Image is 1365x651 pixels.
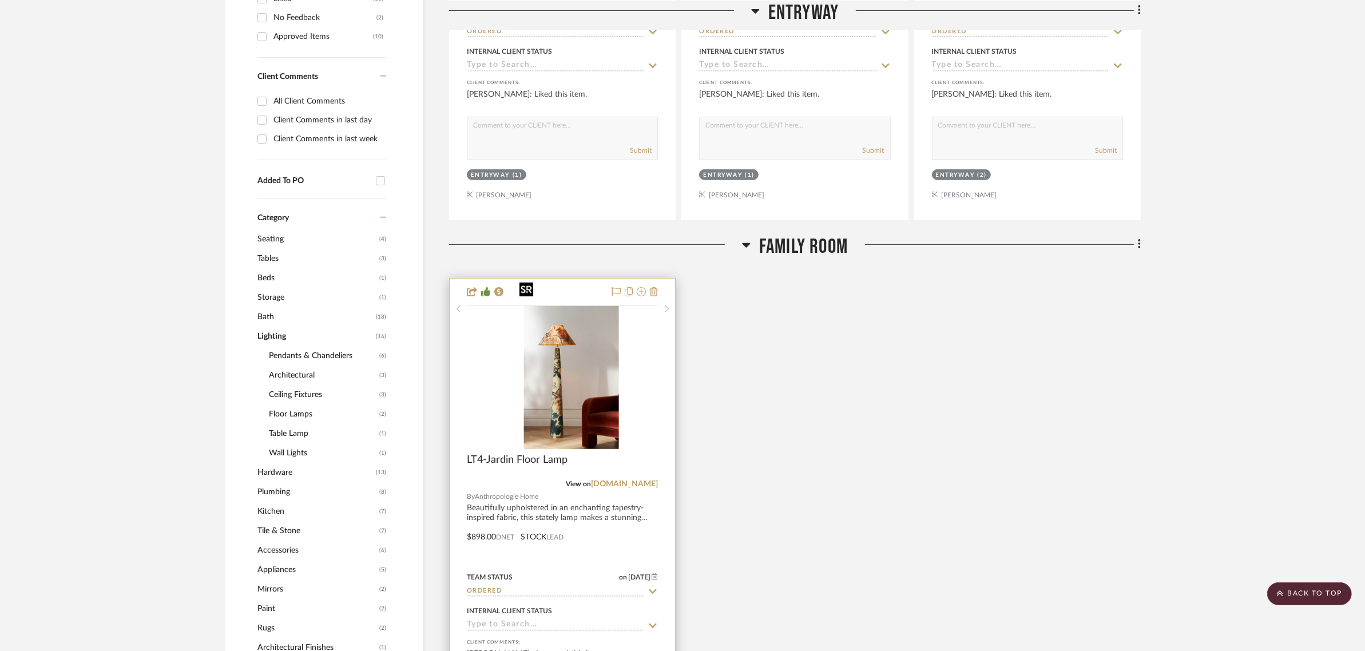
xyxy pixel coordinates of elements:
span: (4) [379,230,386,248]
span: (8) [379,483,386,501]
input: Type to Search… [932,61,1109,72]
span: (7) [379,522,386,540]
span: (2) [379,405,386,423]
span: Bath [257,307,373,327]
span: (1) [379,444,386,462]
span: (2) [379,600,386,618]
span: (6) [379,541,386,559]
span: (3) [379,249,386,268]
div: All Client Comments [273,92,383,110]
span: Hardware [257,463,373,482]
span: Appliances [257,560,376,579]
input: Type to Search… [467,61,644,72]
div: Client Comments in last week [273,130,383,148]
span: (6) [379,347,386,365]
span: (3) [379,386,386,404]
input: Type to Search… [467,620,644,631]
input: Type to Search… [467,27,644,38]
div: Entryway [936,171,975,180]
div: Entryway [471,171,510,180]
span: Kitchen [257,502,376,521]
span: Pendants & Chandeliers [269,346,376,366]
span: Client Comments [257,73,318,81]
div: Internal Client Status [467,606,552,616]
span: LT4-Jardin Floor Lamp [467,454,568,466]
scroll-to-top-button: BACK TO TOP [1267,582,1352,605]
input: Type to Search… [932,27,1109,38]
span: Lighting [257,327,373,346]
span: (1) [379,424,386,443]
div: No Feedback [273,9,376,27]
div: Approved Items [273,27,373,46]
div: Internal Client Status [932,46,1017,57]
a: [DOMAIN_NAME] [591,480,658,488]
div: 0 [467,305,675,450]
div: (2) [376,9,383,27]
span: (2) [379,619,386,637]
span: (18) [376,308,386,326]
span: (5) [379,561,386,579]
span: Plumbing [257,482,376,502]
input: Type to Search… [467,586,644,597]
div: Team Status [467,572,513,582]
span: Storage [257,288,376,307]
div: (2) [978,171,987,180]
span: Tables [257,249,376,268]
span: Rugs [257,618,376,638]
div: Added To PO [257,176,370,186]
div: Entryway [703,171,742,180]
button: Submit [1095,145,1117,156]
span: Ceiling Fixtures [269,385,376,404]
span: Anthropologie Home [475,491,538,502]
span: [DATE] [627,573,652,581]
span: By [467,491,475,502]
span: Mirrors [257,579,376,599]
span: Paint [257,599,376,618]
div: Internal Client Status [699,46,784,57]
input: Type to Search… [699,27,876,38]
div: (1) [513,171,522,180]
div: [PERSON_NAME]: Liked this item. [699,89,890,112]
button: Submit [630,145,652,156]
span: (3) [379,366,386,384]
span: Family Room [759,235,848,259]
span: Wall Lights [269,443,376,463]
input: Type to Search… [699,61,876,72]
span: (7) [379,502,386,521]
span: (1) [379,269,386,287]
span: Floor Lamps [269,404,376,424]
span: Tile & Stone [257,521,376,541]
div: Client Comments in last day [273,111,383,129]
div: Internal Client Status [467,46,552,57]
span: (1) [379,288,386,307]
span: View on [566,481,591,487]
div: [PERSON_NAME]: Liked this item. [467,89,658,112]
span: Accessories [257,541,376,560]
div: (1) [745,171,755,180]
span: Beds [257,268,376,288]
span: Architectural [269,366,376,385]
div: [PERSON_NAME]: Liked this item. [932,89,1123,112]
div: (10) [373,27,383,46]
span: Table Lamp [269,424,376,443]
button: Submit [863,145,884,156]
span: on [619,574,627,581]
span: (2) [379,580,386,598]
span: (16) [376,327,386,346]
span: Category [257,213,289,223]
span: Seating [257,229,376,249]
span: (13) [376,463,386,482]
